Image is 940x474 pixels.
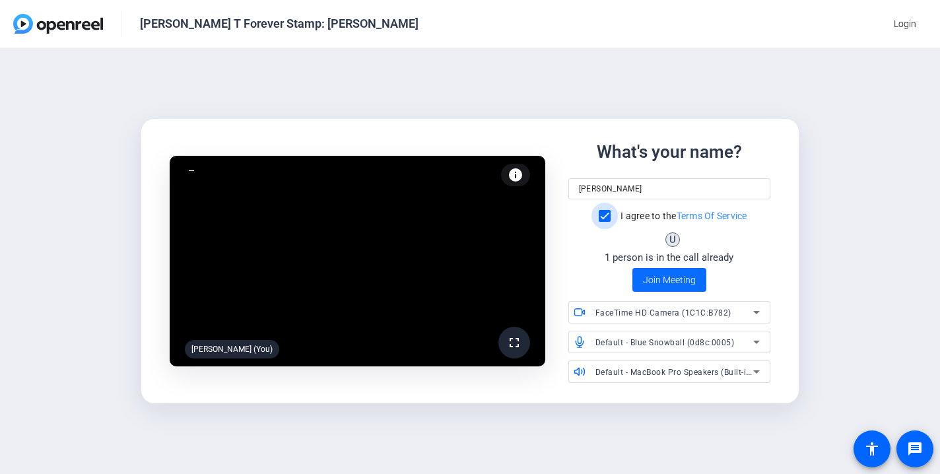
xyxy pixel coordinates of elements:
[595,366,755,377] span: Default - MacBook Pro Speakers (Built-in)
[632,268,706,292] button: Join Meeting
[864,441,880,457] mat-icon: accessibility
[508,167,523,183] mat-icon: info
[140,16,419,32] div: [PERSON_NAME] T Forever Stamp: [PERSON_NAME]
[597,139,742,165] div: What's your name?
[883,12,927,36] button: Login
[595,338,735,347] span: Default - Blue Snowball (0d8c:0005)
[605,250,733,265] div: 1 person is in the call already
[894,17,916,31] span: Login
[13,14,103,34] img: OpenReel logo
[907,441,923,457] mat-icon: message
[677,211,747,221] a: Terms Of Service
[506,335,522,351] mat-icon: fullscreen
[185,340,279,358] div: [PERSON_NAME] (You)
[643,273,696,287] span: Join Meeting
[618,209,747,222] label: I agree to the
[579,181,760,197] input: Your name
[595,308,731,318] span: FaceTime HD Camera (1C1C:B782)
[665,232,680,247] div: U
